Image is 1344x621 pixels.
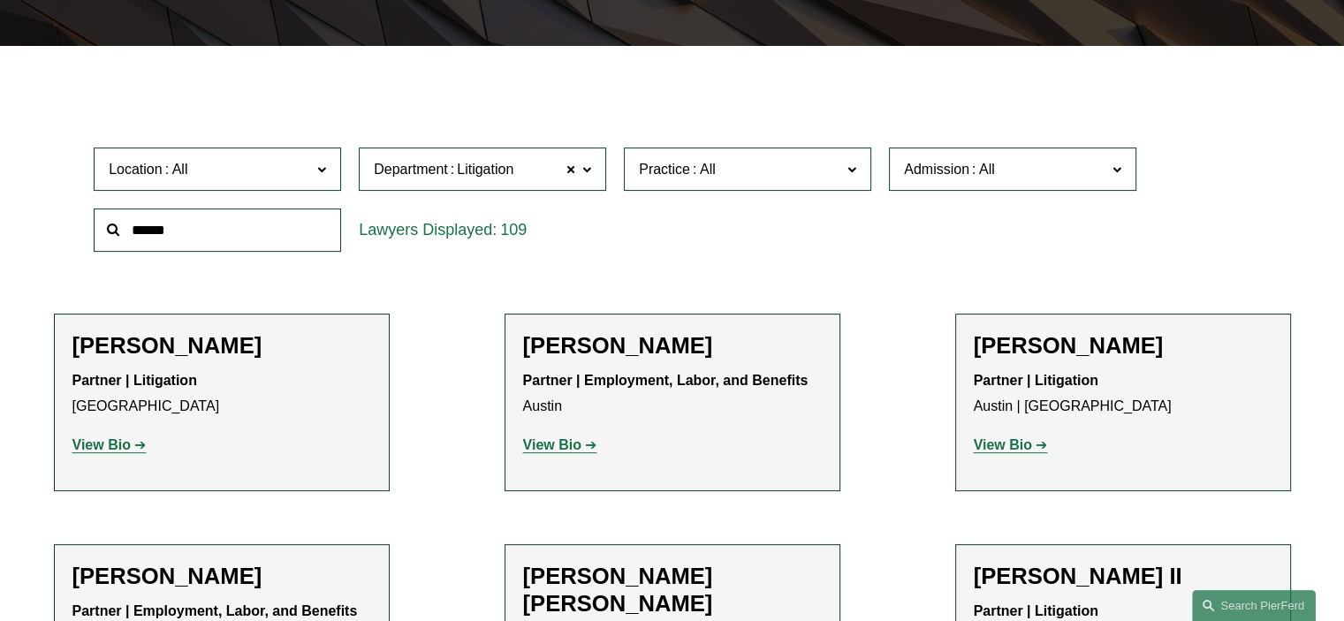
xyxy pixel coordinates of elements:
a: View Bio [72,437,147,452]
p: Austin [523,368,822,420]
h2: [PERSON_NAME] II [974,563,1272,590]
span: Admission [904,162,969,177]
strong: View Bio [523,437,581,452]
h2: [PERSON_NAME] [72,332,371,360]
p: Austin | [GEOGRAPHIC_DATA] [974,368,1272,420]
span: Litigation [457,158,513,181]
a: View Bio [974,437,1048,452]
span: Department [374,162,448,177]
span: 109 [500,221,527,239]
strong: Partner | Employment, Labor, and Benefits [72,603,358,618]
span: Practice [639,162,690,177]
strong: Partner | Litigation [72,373,197,388]
a: View Bio [523,437,597,452]
h2: [PERSON_NAME] [72,563,371,590]
h2: [PERSON_NAME] [974,332,1272,360]
strong: View Bio [974,437,1032,452]
strong: Partner | Litigation [974,373,1098,388]
strong: Partner | Employment, Labor, and Benefits [523,373,809,388]
span: Location [109,162,163,177]
strong: View Bio [72,437,131,452]
p: [GEOGRAPHIC_DATA] [72,368,371,420]
a: Search this site [1192,590,1316,621]
h2: [PERSON_NAME] [PERSON_NAME] [523,563,822,617]
h2: [PERSON_NAME] [523,332,822,360]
